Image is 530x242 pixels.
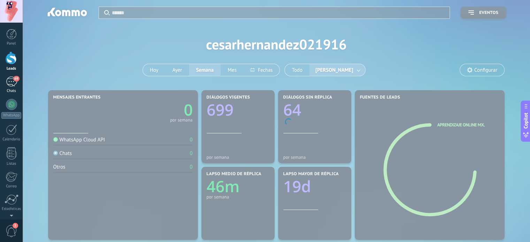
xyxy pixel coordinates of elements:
[522,112,529,128] span: Copilot
[1,89,22,93] div: Chats
[1,162,22,166] div: Listas
[13,76,19,81] span: 69
[1,112,21,119] div: WhatsApp
[1,41,22,46] div: Panel
[1,207,22,211] div: Estadísticas
[1,184,22,189] div: Correo
[1,137,22,142] div: Calendario
[1,67,22,71] div: Leads
[13,223,18,228] span: 3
